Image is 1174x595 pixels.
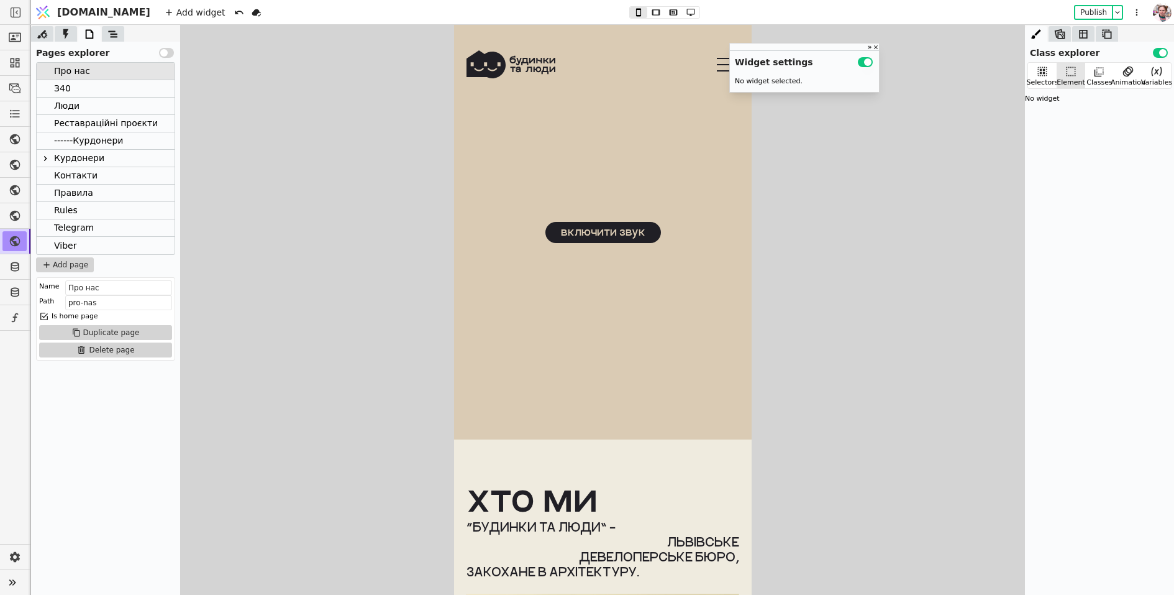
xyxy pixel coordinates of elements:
[37,115,175,132] div: Реставраційні проєкти
[1057,78,1085,88] div: Element
[39,280,59,293] div: Name
[37,202,175,219] div: Rules
[1111,78,1145,88] div: Animation
[54,98,80,114] div: Люди
[34,1,52,24] img: Logo
[54,150,104,167] div: Курдонери
[31,42,180,60] div: Pages explorer
[730,51,879,69] div: Widget settings
[39,325,172,340] button: Duplicate page
[37,185,175,202] div: Правила
[54,80,71,97] div: З40
[39,343,172,357] button: Delete page
[37,150,175,167] div: Курдонери
[162,5,229,20] div: Add widget
[1153,1,1172,24] img: 1611404642663-DSC_1169-po-%D1%81cropped.jpg
[1025,42,1174,60] div: Class explorer
[1086,78,1112,88] div: Classes
[37,167,175,185] div: Контакти
[37,80,175,98] div: З40
[54,237,76,254] div: Viber
[454,25,752,595] iframe: To enrich screen reader interactions, please activate Accessibility in Grammarly extension settings
[730,71,879,92] div: No widget selected.
[39,295,54,308] div: Path
[54,167,98,184] div: Контакти
[37,132,175,150] div: ------Курдонери
[1027,78,1058,88] div: Selectors
[37,63,175,80] div: Про нас
[37,98,175,115] div: Люди
[31,1,157,24] a: [DOMAIN_NAME]
[1141,78,1172,88] div: Variables
[54,185,93,201] div: Правила
[57,5,150,20] span: [DOMAIN_NAME]
[54,132,123,149] div: ------Курдонери
[37,219,175,237] div: Telegram
[54,219,94,236] div: Telegram
[1025,94,1174,104] div: No widget
[37,237,175,254] div: Viber
[36,257,94,272] button: Add page
[54,63,90,80] div: Про нас
[54,202,78,219] div: Rules
[54,115,158,132] div: Реставраційні проєкти
[52,310,98,323] div: Is home page
[1075,6,1112,19] button: Publish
